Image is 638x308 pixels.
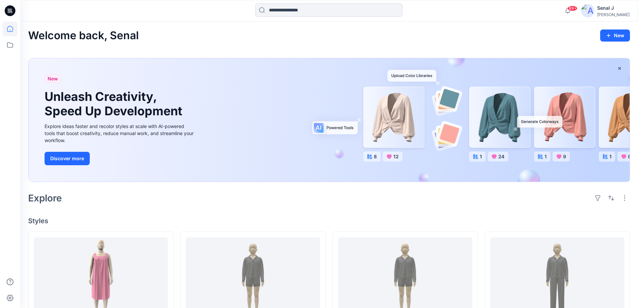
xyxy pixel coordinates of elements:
[48,75,58,83] span: New
[597,12,630,17] div: [PERSON_NAME]
[597,4,630,12] div: Senal J
[45,89,185,118] h1: Unleash Creativity, Speed Up Development
[45,152,90,165] button: Discover more
[567,6,577,11] span: 99+
[45,123,195,144] div: Explore ideas faster and recolor styles at scale with AI-powered tools that boost creativity, red...
[581,4,594,17] img: avatar
[28,217,630,225] h4: Styles
[45,152,195,165] a: Discover more
[600,29,630,42] button: New
[28,193,62,203] h2: Explore
[28,29,139,42] h2: Welcome back, Senal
